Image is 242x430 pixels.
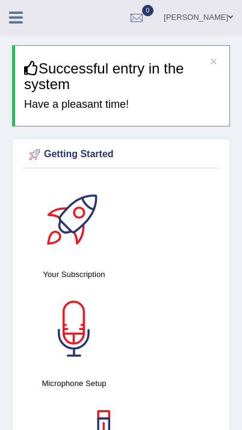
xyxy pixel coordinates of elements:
[32,377,116,390] h4: Microphone Setup
[26,146,216,164] div: Getting Started
[24,61,220,93] h3: Successful entry in the system
[32,268,116,281] h4: Your Subscription
[142,5,154,16] span: 0
[210,55,217,67] button: ×
[24,99,220,111] h4: Have a pleasant time!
